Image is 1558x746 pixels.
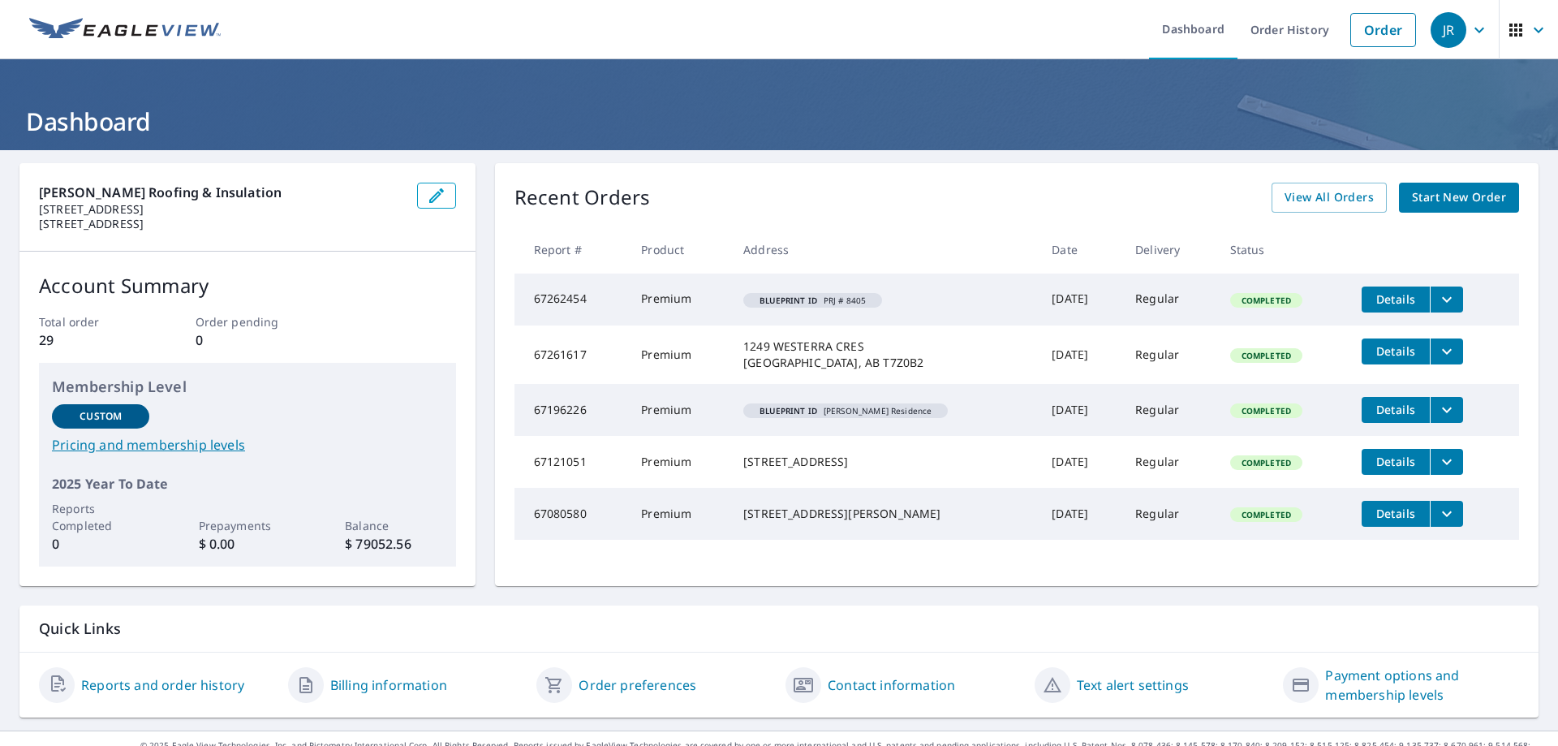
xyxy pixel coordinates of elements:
[628,274,730,326] td: Premium
[628,488,730,540] td: Premium
[1285,188,1374,208] span: View All Orders
[1122,326,1217,384] td: Regular
[1039,226,1122,274] th: Date
[514,436,629,488] td: 67121051
[1232,295,1301,306] span: Completed
[1232,405,1301,416] span: Completed
[1217,226,1349,274] th: Status
[1039,326,1122,384] td: [DATE]
[39,217,404,231] p: [STREET_ADDRESS]
[743,339,1026,371] div: 1249 WESTERRA CRES [GEOGRAPHIC_DATA], AB T7Z0B2
[199,534,296,554] p: $ 0.00
[39,330,143,350] p: 29
[29,18,221,42] img: EV Logo
[1122,384,1217,436] td: Regular
[750,407,941,415] span: [PERSON_NAME] Residence
[1232,350,1301,361] span: Completed
[39,619,1519,639] p: Quick Links
[1039,384,1122,436] td: [DATE]
[330,675,447,695] a: Billing information
[1232,509,1301,520] span: Completed
[345,534,442,554] p: $ 79052.56
[1431,12,1466,48] div: JR
[1122,226,1217,274] th: Delivery
[750,296,876,304] span: PRJ # 8405
[80,409,122,424] p: Custom
[1371,343,1420,359] span: Details
[52,435,443,455] a: Pricing and membership levels
[1362,287,1430,313] button: detailsBtn-67262454
[1362,339,1430,364] button: detailsBtn-67261617
[1371,506,1420,521] span: Details
[628,384,730,436] td: Premium
[345,517,442,534] p: Balance
[1362,397,1430,423] button: detailsBtn-67196226
[760,296,817,304] em: Blueprint ID
[81,675,244,695] a: Reports and order history
[1122,274,1217,326] td: Regular
[1371,291,1420,307] span: Details
[514,274,629,326] td: 67262454
[52,534,149,554] p: 0
[1412,188,1506,208] span: Start New Order
[196,330,299,350] p: 0
[39,271,456,300] p: Account Summary
[1362,501,1430,527] button: detailsBtn-67080580
[1430,339,1463,364] button: filesDropdownBtn-67261617
[1371,454,1420,469] span: Details
[1362,449,1430,475] button: detailsBtn-67121051
[514,226,629,274] th: Report #
[628,326,730,384] td: Premium
[196,313,299,330] p: Order pending
[628,436,730,488] td: Premium
[1325,666,1519,705] a: Payment options and membership levels
[730,226,1039,274] th: Address
[1039,274,1122,326] td: [DATE]
[1430,397,1463,423] button: filesDropdownBtn-67196226
[1430,449,1463,475] button: filesDropdownBtn-67121051
[1272,183,1387,213] a: View All Orders
[39,183,404,202] p: [PERSON_NAME] Roofing & Insulation
[1232,457,1301,468] span: Completed
[628,226,730,274] th: Product
[514,183,651,213] p: Recent Orders
[1399,183,1519,213] a: Start New Order
[1430,287,1463,313] button: filesDropdownBtn-67262454
[1039,436,1122,488] td: [DATE]
[514,384,629,436] td: 67196226
[52,500,149,534] p: Reports Completed
[1350,13,1416,47] a: Order
[1122,436,1217,488] td: Regular
[579,675,696,695] a: Order preferences
[1039,488,1122,540] td: [DATE]
[743,454,1026,470] div: [STREET_ADDRESS]
[1122,488,1217,540] td: Regular
[1430,501,1463,527] button: filesDropdownBtn-67080580
[514,488,629,540] td: 67080580
[19,105,1539,138] h1: Dashboard
[52,474,443,494] p: 2025 Year To Date
[1077,675,1189,695] a: Text alert settings
[52,376,443,398] p: Membership Level
[743,506,1026,522] div: [STREET_ADDRESS][PERSON_NAME]
[199,517,296,534] p: Prepayments
[39,202,404,217] p: [STREET_ADDRESS]
[828,675,955,695] a: Contact information
[39,313,143,330] p: Total order
[1371,402,1420,417] span: Details
[514,326,629,384] td: 67261617
[760,407,817,415] em: Blueprint ID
